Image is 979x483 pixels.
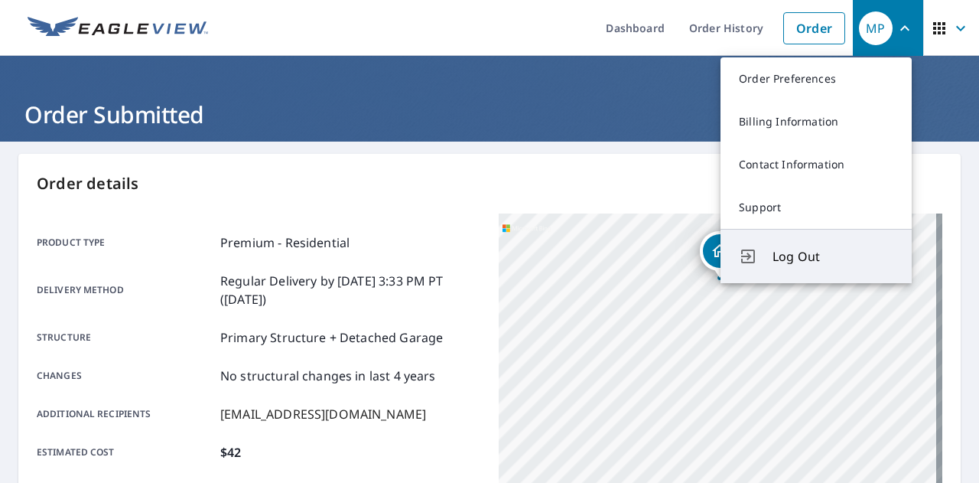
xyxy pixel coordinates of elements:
[220,367,436,385] p: No structural changes in last 4 years
[220,443,241,462] p: $42
[37,272,214,308] p: Delivery method
[220,233,350,252] p: Premium - Residential
[18,99,961,130] h1: Order Submitted
[720,186,912,229] a: Support
[859,11,893,45] div: MP
[37,405,214,423] p: Additional recipients
[37,367,214,385] p: Changes
[37,233,214,252] p: Product type
[720,143,912,186] a: Contact Information
[37,172,942,195] p: Order details
[28,17,208,40] img: EV Logo
[220,328,443,347] p: Primary Structure + Detached Garage
[220,405,426,423] p: [EMAIL_ADDRESS][DOMAIN_NAME]
[772,247,893,266] span: Log Out
[37,443,214,462] p: Estimated cost
[783,12,845,44] a: Order
[720,57,912,100] a: Order Preferences
[720,229,912,283] button: Log Out
[37,328,214,347] p: Structure
[720,100,912,143] a: Billing Information
[220,272,480,308] p: Regular Delivery by [DATE] 3:33 PM PT ([DATE])
[700,231,740,279] div: Dropped pin, building 1, Residential property, 1018 Bay Shore Dr Garland, TX 75040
